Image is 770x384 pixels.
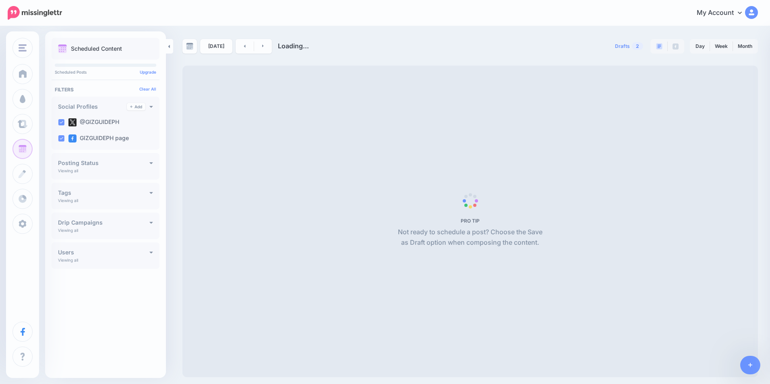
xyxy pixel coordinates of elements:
[58,250,149,255] h4: Users
[68,134,129,142] label: GIZGUIDEPH page
[8,6,62,20] img: Missinglettr
[127,103,145,110] a: Add
[610,39,648,54] a: Drafts2
[58,160,149,166] h4: Posting Status
[68,134,77,142] img: facebook-square.png
[656,43,662,50] img: paragraph-boxed.png
[58,168,78,173] p: Viewing all
[68,118,77,126] img: twitter-square.png
[58,220,149,225] h4: Drip Campaigns
[140,70,156,74] a: Upgrade
[71,46,122,52] p: Scheduled Content
[58,104,127,109] h4: Social Profiles
[632,42,643,50] span: 2
[710,40,733,53] a: Week
[395,218,546,224] h5: PRO TIP
[673,43,679,50] img: facebook-grey-square.png
[691,40,710,53] a: Day
[200,39,232,54] a: [DATE]
[55,70,156,74] p: Scheduled Posts
[58,44,67,53] img: calendar.png
[19,44,27,52] img: menu.png
[68,118,119,126] label: @GIZGUIDEPH
[139,87,156,91] a: Clear All
[58,258,78,262] p: Viewing all
[58,228,78,233] p: Viewing all
[58,198,78,203] p: Viewing all
[689,3,758,23] a: My Account
[278,42,309,50] span: Loading...
[733,40,757,53] a: Month
[55,87,156,93] h4: Filters
[615,44,630,49] span: Drafts
[186,43,193,50] img: calendar-grey-darker.png
[395,227,546,248] p: Not ready to schedule a post? Choose the Save as Draft option when composing the content.
[58,190,149,196] h4: Tags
